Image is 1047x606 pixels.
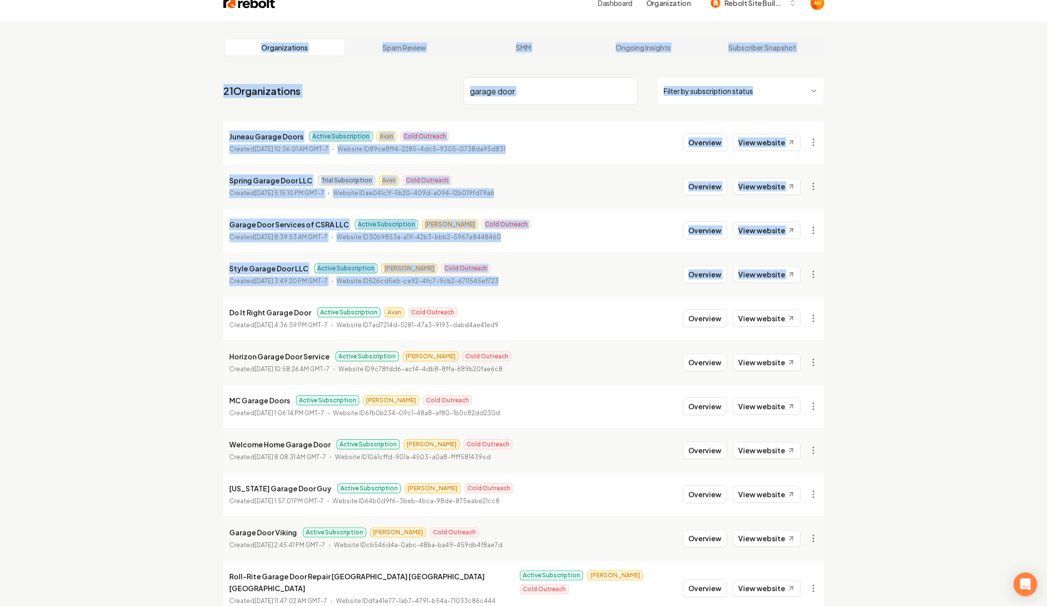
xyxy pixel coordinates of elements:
p: Website ID dfa41e77-1ab7-4791-b54a-71033c86c444 [336,596,496,606]
span: Active Subscription [309,131,373,141]
span: Cold Outreach [441,263,490,273]
p: Welcome Home Garage Door [229,438,331,450]
p: Created [229,452,326,462]
span: Cold Outreach [520,584,569,594]
p: Created [229,496,324,506]
time: [DATE] 2:45:41 PM GMT-7 [254,541,325,549]
p: Website ID 526cd5eb-ce92-4fc7-9cb2-6711545ef723 [336,276,499,286]
time: [DATE] 5:15:10 PM GMT-7 [254,189,324,197]
time: [DATE] 1:57:01 PM GMT-7 [254,497,324,505]
a: View website [733,442,800,459]
p: Created [229,144,329,154]
div: Open Intercom Messenger [1013,572,1037,596]
span: Active Subscription [337,483,401,493]
span: Active Subscription [335,351,399,361]
a: Subscriber Snapshot [703,40,822,55]
a: View website [733,398,800,415]
span: Cold Outreach [423,395,472,405]
button: Overview [683,353,727,371]
a: View website [733,134,800,151]
p: Do It Right Garage Door [229,306,311,318]
time: [DATE] 10:58:26 AM GMT-7 [254,365,330,373]
span: Active Subscription [317,307,380,317]
a: SMM [464,40,584,55]
span: Active Subscription [296,395,359,405]
p: Created [229,188,324,198]
span: Active Subscription [520,570,583,580]
button: Overview [683,133,727,151]
button: Overview [683,397,727,415]
p: [US_STATE] Garage Door Guy [229,482,332,494]
span: Cold Outreach [482,219,531,229]
button: Overview [683,265,727,283]
p: Created [229,596,327,606]
time: [DATE] 11:47:02 AM GMT-7 [254,597,327,605]
span: Cold Outreach [464,483,513,493]
time: [DATE] 3:49:20 PM GMT-7 [254,277,328,285]
span: Avan [379,175,399,185]
span: Cold Outreach [463,439,512,449]
span: Cold Outreach [408,307,457,317]
span: [PERSON_NAME] [422,219,478,229]
p: Created [229,320,328,330]
p: Spring Garage Door LLC [229,174,312,186]
span: Active Subscription [355,219,418,229]
span: [PERSON_NAME] [403,351,459,361]
span: [PERSON_NAME] [381,263,437,273]
p: Roll-Rite Garage Door Repair [GEOGRAPHIC_DATA] [GEOGRAPHIC_DATA] [GEOGRAPHIC_DATA] [229,570,514,594]
time: [DATE] 4:36:59 PM GMT-7 [254,321,328,329]
a: View website [733,354,800,371]
a: Spam Review [344,40,464,55]
a: View website [733,178,800,195]
span: Active Subscription [303,527,366,537]
span: Cold Outreach [403,175,452,185]
a: View website [733,530,800,547]
span: Cold Outreach [462,351,511,361]
a: View website [733,222,800,239]
button: Overview [683,221,727,239]
span: [PERSON_NAME] [363,395,419,405]
a: View website [733,580,800,597]
span: Cold Outreach [430,527,479,537]
span: [PERSON_NAME] [404,439,460,449]
p: Website ID 9c78fdd6-acf4-4db8-8ffa-689b20fae6c8 [338,364,503,374]
span: Cold Outreach [400,131,449,141]
button: Overview [683,177,727,195]
a: 21Organizations [223,84,300,98]
p: Created [229,364,330,374]
button: Overview [683,441,727,459]
p: Website ID 6fb0b234-09c1-48a8-af80-1b0c82dd230d [333,408,500,418]
a: Ongoing Insights [583,40,703,55]
a: Organizations [225,40,345,55]
p: Created [229,408,324,418]
span: [PERSON_NAME] [370,527,426,537]
p: Horizon Garage Door Service [229,350,330,362]
button: Overview [683,579,727,597]
p: Created [229,232,328,242]
span: Active Subscription [314,263,377,273]
span: [PERSON_NAME] [405,483,461,493]
a: View website [733,310,800,327]
span: Avan [384,307,404,317]
p: Style Garage Door LLC [229,262,308,274]
p: Created [229,540,325,550]
span: Avan [377,131,396,141]
span: Trial Subscription [318,175,375,185]
p: Garage Door Viking [229,526,297,538]
p: Created [229,276,328,286]
button: Overview [683,309,727,327]
time: [DATE] 8:39:53 AM GMT-7 [254,233,328,241]
p: Website ID cb546d4a-0abc-48ba-ba49-459db4f8ae7d [334,540,503,550]
p: Website ID 30b9853a-a11f-42b3-bbb2-5967e8448460 [336,232,501,242]
p: Juneau Garage Doors [229,130,303,142]
button: Overview [683,485,727,503]
span: [PERSON_NAME] [587,570,643,580]
p: Website ID 10a1cffd-901a-4503-a0a8-ffff581439cd [335,452,491,462]
span: Active Subscription [336,439,400,449]
p: Garage Door Services of CSRA LLC [229,218,349,230]
a: View website [733,266,800,283]
time: [DATE] 10:36:01 AM GMT-7 [254,145,329,153]
time: [DATE] 1:06:14 PM GMT-7 [254,409,324,417]
p: Website ID 89ce8ff4-2285-4dc5-9305-0738da95d831 [337,144,505,154]
p: Website ID 64b0d9f6-3beb-4bca-98de-875eabe21cc8 [333,496,500,506]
